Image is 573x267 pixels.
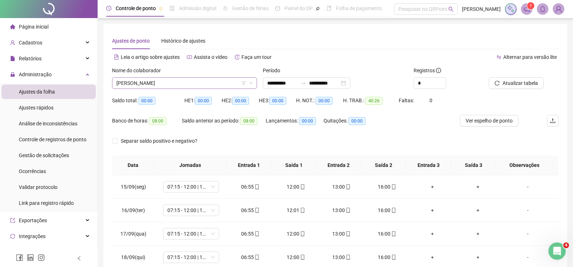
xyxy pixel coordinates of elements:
[241,81,246,85] span: filter
[406,155,451,175] th: Entrada 3
[121,184,146,190] span: 15/09(seg)
[159,7,163,11] span: pushpin
[19,89,55,95] span: Ajustes da folha
[361,155,406,175] th: Saída 2
[539,6,546,12] span: bell
[38,254,45,261] span: instagram
[112,155,154,175] th: Data
[448,7,454,12] span: search
[184,96,222,105] div: HE 1:
[232,5,269,11] span: Gestão de férias
[345,208,351,213] span: mobile
[279,253,313,261] div: 12:00
[503,54,557,60] span: Alternar para versão lite
[223,6,228,11] span: sun
[10,234,15,239] span: sync
[154,155,226,175] th: Jornadas
[399,98,415,103] span: Faltas:
[316,7,320,11] span: pushpin
[550,118,556,124] span: upload
[254,184,260,189] span: mobile
[182,117,266,125] div: Saldo anterior ao período:
[548,242,566,260] iframe: Intercom live chat
[226,155,271,175] th: Entrada 1
[370,183,404,191] div: 16:00
[19,72,52,77] span: Administração
[325,206,359,214] div: 13:00
[296,96,343,105] div: H. NOT.:
[19,56,42,61] span: Relatórios
[506,230,549,238] div: -
[299,117,316,125] span: 00:00
[116,78,253,89] span: ALESSANDRO FERREIRA GONCALVES
[112,96,184,105] div: Saldo total:
[241,54,271,60] span: Faça um tour
[390,255,396,260] span: mobile
[496,155,553,175] th: Observações
[19,24,48,30] span: Página inicial
[19,137,86,142] span: Controle de registros de ponto
[324,117,379,125] div: Quitações:
[489,77,544,89] button: Atualizar tabela
[167,252,215,263] span: 07:15 - 12:00 | 13:00 - 16:15
[415,230,449,238] div: +
[10,56,15,61] span: file
[279,230,313,238] div: 12:00
[234,206,268,214] div: 06:55
[461,183,495,191] div: +
[462,5,501,13] span: [PERSON_NAME]
[461,230,495,238] div: +
[234,253,268,261] div: 06:55
[19,40,42,46] span: Cadastros
[27,254,34,261] span: linkedin
[370,230,404,238] div: 16:00
[167,228,215,239] span: 07:15 - 12:00 | 13:00 - 16:15
[266,117,324,125] div: Lançamentos:
[390,184,396,189] span: mobile
[10,40,15,45] span: user-add
[325,253,359,261] div: 13:00
[325,230,359,238] div: 13:00
[263,66,285,74] label: Período
[19,184,57,190] span: Validar protocolo
[116,5,156,11] span: Controle de ponto
[530,3,532,8] span: 1
[527,2,534,9] sup: 1
[299,255,305,260] span: mobile
[118,137,200,145] span: Separar saldo positivo e negativo?
[370,253,404,261] div: 16:00
[343,96,399,105] div: H. TRAB.:
[187,55,192,60] span: youtube
[451,155,496,175] th: Saída 3
[345,255,351,260] span: mobile
[235,55,240,60] span: history
[19,152,69,158] span: Gestão de solicitações
[390,231,396,236] span: mobile
[10,24,15,29] span: home
[300,80,306,86] span: swap-right
[19,233,46,239] span: Integrações
[503,79,538,87] span: Atualizar tabela
[112,38,150,44] span: Ajustes de ponto
[19,121,77,126] span: Análise de inconsistências
[429,98,432,103] span: 0
[390,208,396,213] span: mobile
[496,55,501,60] span: swap
[232,97,249,105] span: 00:00
[249,81,253,85] span: down
[106,6,111,11] span: clock-circle
[495,81,500,86] span: reload
[19,168,46,174] span: Ocorrências
[325,183,359,191] div: 13:00
[299,231,305,236] span: mobile
[222,96,259,105] div: HE 2:
[195,97,212,105] span: 00:00
[161,38,205,44] span: Histórico de ajustes
[336,5,382,11] span: Folha de pagamento
[299,184,305,189] span: mobile
[149,117,166,125] span: 08:00
[365,97,382,105] span: 40:26
[415,183,449,191] div: +
[553,4,564,14] img: 81567
[19,200,74,206] span: Link para registro rápido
